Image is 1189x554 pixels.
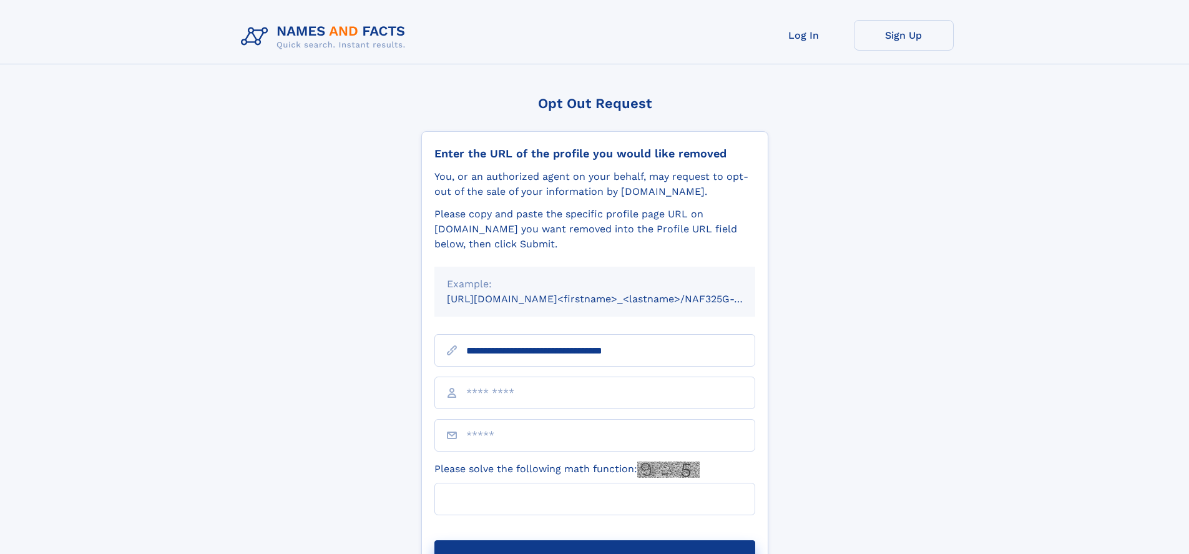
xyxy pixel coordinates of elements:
div: Opt Out Request [421,96,768,111]
a: Log In [754,20,854,51]
div: You, or an authorized agent on your behalf, may request to opt-out of the sale of your informatio... [434,169,755,199]
a: Sign Up [854,20,954,51]
div: Example: [447,277,743,292]
small: [URL][DOMAIN_NAME]<firstname>_<lastname>/NAF325G-xxxxxxxx [447,293,779,305]
img: Logo Names and Facts [236,20,416,54]
label: Please solve the following math function: [434,462,700,478]
div: Please copy and paste the specific profile page URL on [DOMAIN_NAME] you want removed into the Pr... [434,207,755,252]
div: Enter the URL of the profile you would like removed [434,147,755,161]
